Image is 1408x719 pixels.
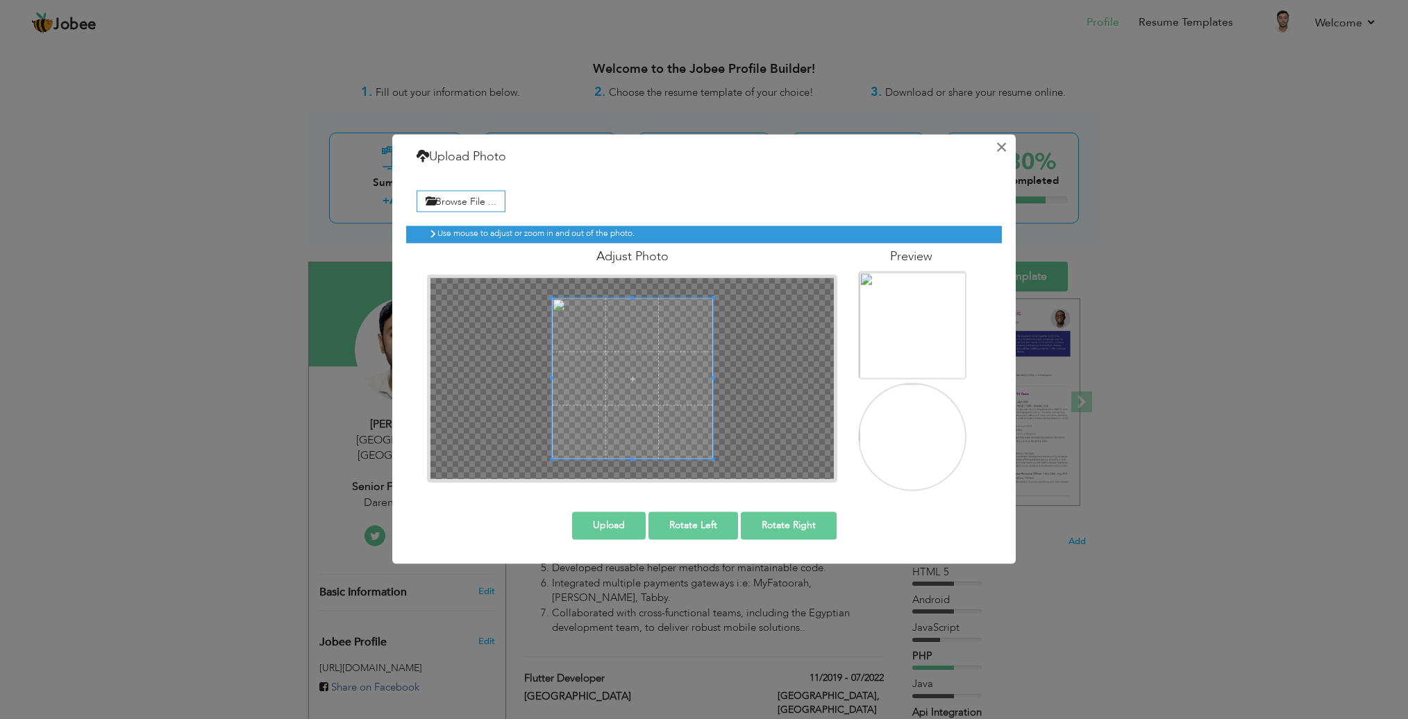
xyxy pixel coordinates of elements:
img: 0f24b232-18dd-4fac-871b-cfc7ea19eae0 [860,273,968,381]
button: Rotate Left [648,512,738,540]
button: Upload [572,512,646,540]
h4: Adjust Photo [427,251,837,264]
h4: Upload Photo [417,148,506,166]
label: Browse File ... [417,190,505,212]
h6: Use mouse to adjust or zoom in and out of the photo. [437,230,973,239]
img: 0f24b232-18dd-4fac-871b-cfc7ea19eae0 [860,384,968,493]
button: × [990,136,1012,158]
h4: Preview [858,251,964,264]
button: Rotate Right [741,512,837,540]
